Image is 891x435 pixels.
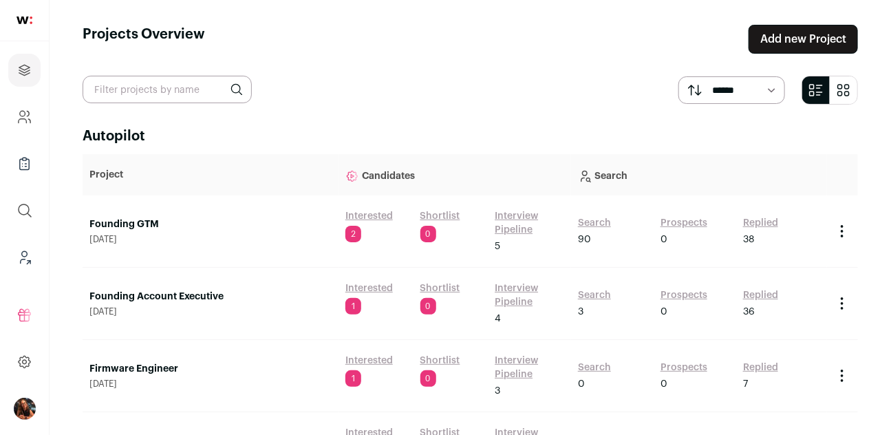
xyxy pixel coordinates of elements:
a: Shortlist [420,354,460,368]
a: Founding GTM [89,217,332,231]
p: Candidates [345,161,564,189]
a: Firmware Engineer [89,362,332,376]
p: Search [578,161,820,189]
a: Company Lists [8,147,41,180]
h2: Autopilot [83,127,858,146]
span: 3 [495,384,500,398]
input: Filter projects by name [83,76,252,103]
span: [DATE] [89,306,332,317]
a: Prospects [661,216,707,230]
a: Interview Pipeline [495,354,564,381]
a: Add new Project [749,25,858,54]
span: 0 [661,305,667,319]
span: 2 [345,226,361,242]
a: Shortlist [420,209,460,223]
span: [DATE] [89,379,332,390]
span: 3 [578,305,583,319]
a: Search [578,361,611,374]
span: 0 [420,370,436,387]
span: 0 [420,298,436,315]
h1: Projects Overview [83,25,205,54]
a: Leads (Backoffice) [8,241,41,274]
a: Search [578,288,611,302]
p: Project [89,168,332,182]
a: Search [578,216,611,230]
a: Interview Pipeline [495,209,564,237]
a: Company and ATS Settings [8,100,41,134]
span: [DATE] [89,234,332,245]
a: Projects [8,54,41,87]
span: 5 [495,240,500,253]
a: Interested [345,354,393,368]
span: 0 [578,377,585,391]
span: 36 [743,305,755,319]
a: Shortlist [420,282,460,295]
span: 0 [661,233,667,246]
a: Replied [743,216,778,230]
img: 13968079-medium_jpg [14,398,36,420]
span: 0 [420,226,436,242]
span: 38 [743,233,754,246]
a: Interested [345,282,393,295]
a: Interview Pipeline [495,282,564,309]
a: Prospects [661,361,707,374]
span: 4 [495,312,501,326]
img: wellfound-shorthand-0d5821cbd27db2630d0214b213865d53afaa358527fdda9d0ea32b1df1b89c2c.svg [17,17,32,24]
button: Open dropdown [14,398,36,420]
span: 1 [345,298,361,315]
a: Replied [743,288,778,302]
button: Project Actions [834,368,850,384]
a: Prospects [661,288,707,302]
span: 1 [345,370,361,387]
span: 7 [743,377,748,391]
a: Interested [345,209,393,223]
a: Replied [743,361,778,374]
span: 90 [578,233,591,246]
button: Project Actions [834,223,850,240]
span: 0 [661,377,667,391]
button: Project Actions [834,295,850,312]
a: Founding Account Executive [89,290,332,304]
